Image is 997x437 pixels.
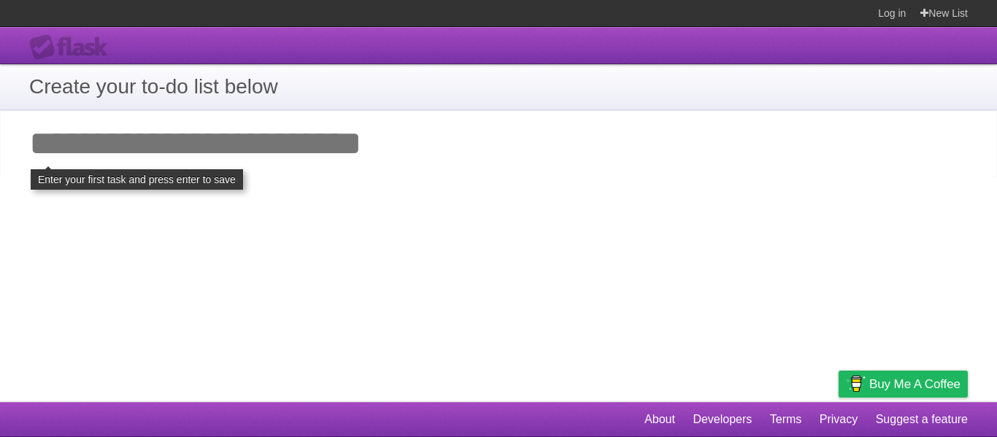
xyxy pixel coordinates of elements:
a: Privacy [820,406,858,433]
a: Suggest a feature [876,406,968,433]
img: Buy me a coffee [846,371,866,396]
h1: Create your to-do list below [29,71,968,102]
a: About [644,406,675,433]
a: Developers [693,406,752,433]
a: Buy me a coffee [839,371,968,398]
a: Terms [770,406,802,433]
div: Flask [29,34,117,61]
span: Buy me a coffee [869,371,961,397]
